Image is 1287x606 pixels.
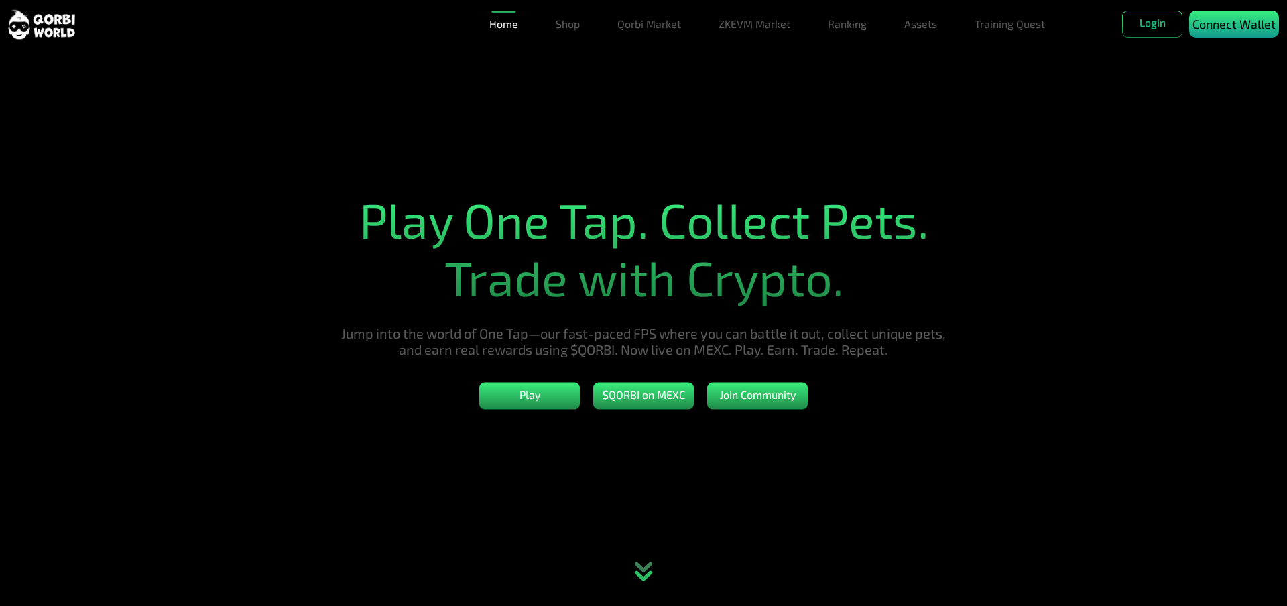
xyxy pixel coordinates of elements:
[593,382,694,409] button: $QORBI on MEXC
[612,11,686,38] a: Qorbi Market
[330,190,957,306] h1: Play One Tap. Collect Pets. Trade with Crypto.
[8,9,75,40] img: sticky brand-logo
[713,11,796,38] a: ZKEVM Market
[550,11,585,38] a: Shop
[1192,15,1276,34] p: Connect Wallet
[614,546,673,606] div: animation
[330,324,957,357] h5: Jump into the world of One Tap—our fast-paced FPS where you can battle it out, collect unique pet...
[1122,11,1182,38] button: Login
[707,382,808,409] button: Join Community
[899,11,942,38] a: Assets
[969,11,1050,38] a: Training Quest
[479,382,580,409] button: Play
[484,11,524,38] a: Home
[822,11,872,38] a: Ranking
